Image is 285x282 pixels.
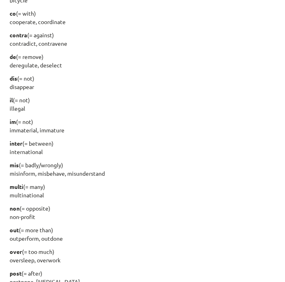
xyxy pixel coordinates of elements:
[10,205,20,212] b: non
[10,53,16,60] b: de
[10,183,275,199] p: (= many) multinational
[10,118,16,125] b: im
[10,139,275,156] p: (= between) international
[10,96,13,103] b: il
[10,161,275,178] p: (= badly/wrongly) misinform, misbehave, misunderstand
[10,226,275,243] p: (= more than) outperform, outdone
[10,9,275,26] p: (= with) cooperate, coordinate
[10,31,275,48] p: (= against) contradict, contravene
[10,183,23,190] b: multi
[10,161,19,168] b: mis
[10,31,27,39] b: contra
[10,248,275,264] p: (= too much) oversleep, overwork
[10,10,16,17] b: co
[10,118,275,134] p: (= not) immaterial, immature
[10,74,275,91] p: (= not) disappear
[10,75,17,82] b: dis
[10,96,275,113] p: (= not) illegal
[10,248,22,255] b: over
[10,270,22,277] b: post
[10,53,275,69] p: (= remove) deregulate, deselect
[10,226,19,233] b: out
[10,140,22,147] b: inter
[10,204,275,221] p: (= opposite) non-profit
